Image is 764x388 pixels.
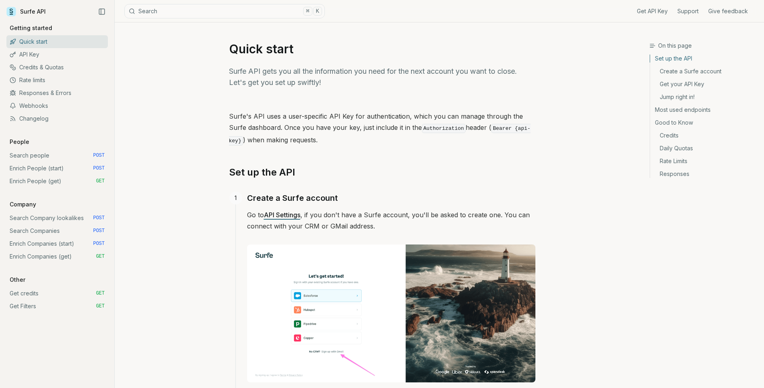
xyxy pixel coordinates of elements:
[93,215,105,221] span: POST
[6,300,108,313] a: Get Filters GET
[6,99,108,112] a: Webhooks
[650,168,758,178] a: Responses
[93,152,105,159] span: POST
[96,253,105,260] span: GET
[247,192,338,204] a: Create a Surfe account
[650,142,758,155] a: Daily Quotas
[6,61,108,74] a: Credits & Quotas
[96,6,108,18] button: Collapse Sidebar
[650,155,758,168] a: Rate Limits
[313,7,322,16] kbd: K
[6,74,108,87] a: Rate limits
[96,290,105,297] span: GET
[6,175,108,188] a: Enrich People (get) GET
[649,42,758,50] h3: On this page
[650,91,758,103] a: Jump right in!
[6,149,108,162] a: Search people POST
[6,162,108,175] a: Enrich People (start) POST
[303,7,312,16] kbd: ⌘
[6,35,108,48] a: Quick start
[93,228,105,234] span: POST
[6,287,108,300] a: Get credits GET
[6,212,108,224] a: Search Company lookalikes POST
[650,116,758,129] a: Good to Know
[6,276,28,284] p: Other
[229,166,295,179] a: Set up the API
[650,78,758,91] a: Get your API Key
[96,178,105,184] span: GET
[6,6,46,18] a: Surfe API
[93,240,105,247] span: POST
[650,65,758,78] a: Create a Surfe account
[6,87,108,99] a: Responses & Errors
[124,4,325,18] button: Search⌘K
[677,7,699,15] a: Support
[650,129,758,142] a: Credits
[264,211,300,219] a: API Settings
[6,250,108,263] a: Enrich Companies (get) GET
[708,7,748,15] a: Give feedback
[247,245,535,382] img: Image
[6,48,108,61] a: API Key
[650,55,758,65] a: Set up the API
[247,209,535,232] p: Go to , if you don't have a Surfe account, you'll be asked to create one. You can connect with yo...
[6,224,108,237] a: Search Companies POST
[6,24,55,32] p: Getting started
[229,42,535,56] h1: Quick start
[229,111,535,147] p: Surfe's API uses a user-specific API Key for authentication, which you can manage through the Sur...
[229,66,535,88] p: Surfe API gets you all the information you need for the next account you want to close. Let's get...
[422,124,466,133] code: Authorization
[6,200,39,208] p: Company
[637,7,668,15] a: Get API Key
[96,303,105,309] span: GET
[6,237,108,250] a: Enrich Companies (start) POST
[6,138,32,146] p: People
[93,165,105,172] span: POST
[6,112,108,125] a: Changelog
[650,103,758,116] a: Most used endpoints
